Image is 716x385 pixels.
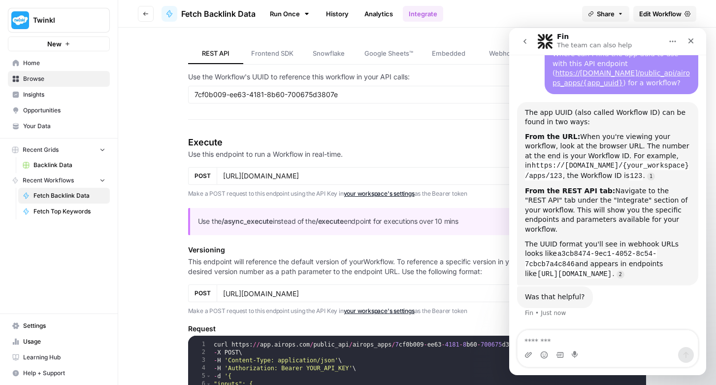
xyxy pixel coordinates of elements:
[357,43,421,64] a: Google Sheets™
[188,356,212,364] div: 3
[313,48,345,58] span: Snowflake
[8,173,110,188] button: Recent Workflows
[198,216,639,227] p: Use the instead of the endpoint for executions over 10 mins
[344,190,415,197] a: your workspace's settings
[432,48,465,58] span: Embedded
[188,43,243,64] a: REST API
[188,341,212,349] div: 1
[8,8,110,33] button: Workspace: Twinkl
[188,189,647,199] p: Make a POST request to this endpoint using the API Key in as the Bearer token
[403,6,443,22] a: Integrate
[33,161,105,170] span: Backlink Data
[639,9,682,19] span: Edit Workflow
[633,6,696,22] a: Edit Workflow
[33,207,105,216] span: Fetch Top Keywords
[8,103,110,118] a: Opportunities
[320,6,355,22] a: History
[8,142,110,157] button: Recent Grids
[476,43,531,64] a: Webhook
[23,321,105,330] span: Settings
[23,59,105,68] span: Home
[597,9,615,19] span: Share
[188,349,212,356] div: 2
[8,350,110,365] a: Learning Hub
[188,245,647,255] h5: Versioning
[364,48,413,58] span: Google Sheets™
[18,157,110,173] a: Backlink Data
[18,188,110,204] a: Fetch Backlink Data
[8,365,110,381] button: Help + Support
[188,72,647,82] p: Use the Workflow's UUID to reference this workflow in your API calls:
[8,87,110,103] a: Insights
[162,6,256,22] a: Fetch Backlink Data
[8,118,110,134] a: Your Data
[23,337,105,346] span: Usage
[188,372,212,380] div: 5
[23,106,105,115] span: Opportunities
[188,364,212,372] div: 4
[23,353,105,362] span: Learning Hub
[421,43,476,64] a: Embedded
[47,39,62,49] span: New
[8,318,110,334] a: Settings
[489,48,518,58] span: Webhook
[23,122,105,131] span: Your Data
[23,90,105,99] span: Insights
[344,307,415,315] a: your workspace's settings
[33,15,93,25] span: Twinkl
[188,324,647,334] h5: Request
[181,8,256,20] span: Fetch Backlink Data
[23,145,59,154] span: Recent Grids
[11,11,29,29] img: Twinkl Logo
[243,43,301,64] a: Frontend SDK
[195,289,211,298] span: POST
[582,6,629,22] button: Share
[23,74,105,83] span: Browse
[8,55,110,71] a: Home
[188,136,647,149] h4: Execute
[509,28,706,375] iframe: Intercom live chat
[8,334,110,350] a: Usage
[301,43,357,64] a: Snowflake
[206,372,211,380] span: Toggle code folding, rows 5 through 9
[33,191,105,200] span: Fetch Backlink Data
[23,176,74,185] span: Recent Workflows
[222,217,273,225] strong: /async_execute
[202,48,229,58] span: REST API
[358,6,399,22] a: Analytics
[251,48,293,58] span: Frontend SDK
[316,217,344,225] strong: /execute
[18,204,110,219] a: Fetch Top Keywords
[23,369,105,378] span: Help + Support
[188,257,647,277] p: This endpoint will reference the default version of your Workflow . To reference a specific versi...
